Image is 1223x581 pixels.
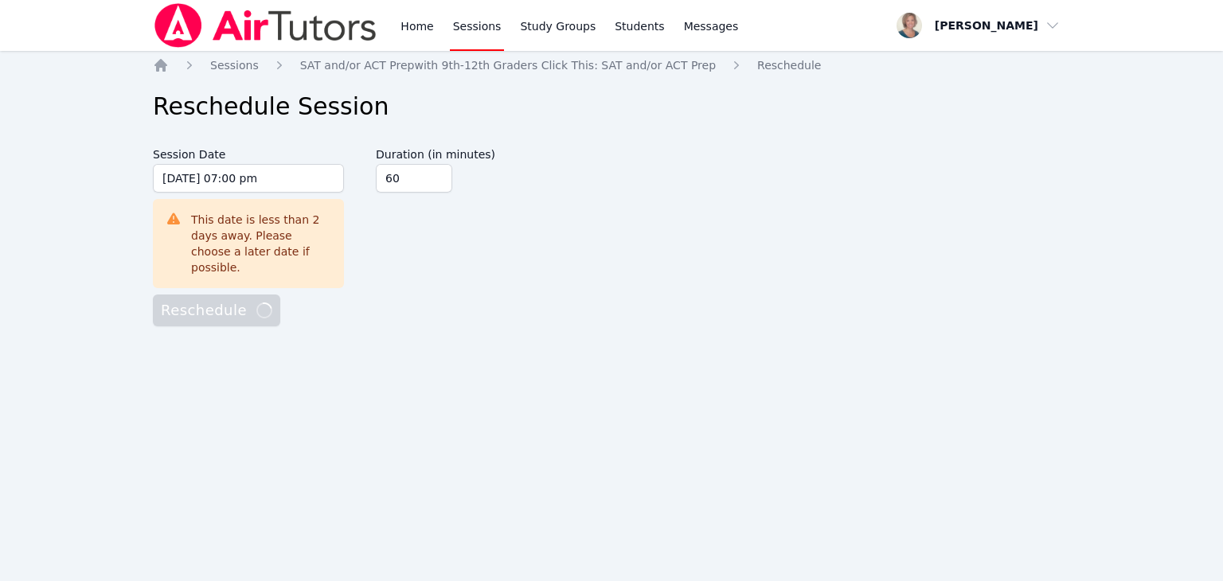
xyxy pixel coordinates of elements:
div: This date is less than 2 days away. Please choose a later date if possible. [191,212,331,275]
a: Sessions [210,57,259,73]
span: Reschedule [757,59,821,72]
span: SAT and/or ACT Prep with 9th-12th Graders Click This: SAT and/or ACT Prep [300,59,716,72]
label: Session Date [153,140,344,164]
label: Duration (in minutes) [376,140,529,164]
span: Reschedule [161,299,272,322]
button: Reschedule [153,294,280,326]
nav: Breadcrumb [153,57,1070,73]
a: SAT and/or ACT Prepwith 9th-12th Graders Click This: SAT and/or ACT Prep [300,57,716,73]
a: Reschedule [757,57,821,73]
img: Air Tutors [153,3,378,48]
span: Sessions [210,59,259,72]
h1: Reschedule Session [153,92,1070,121]
span: Messages [684,18,739,34]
